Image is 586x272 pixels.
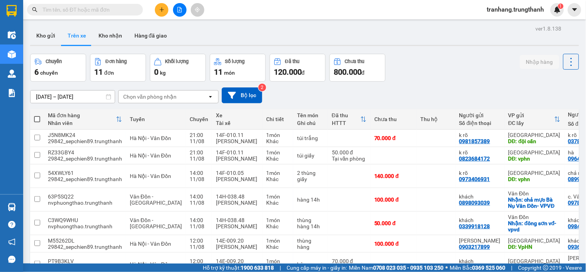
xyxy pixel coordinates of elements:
div: 14E-009.20 [216,258,258,264]
div: túi giấy [297,152,324,159]
span: Hà Nội - Vân Đồn [130,261,171,267]
div: 50.000 đ [332,149,367,156]
span: ... [568,261,573,267]
div: 11/08 [190,244,208,250]
button: Đã thu120.000đ [270,54,326,82]
button: caret-down [568,3,581,17]
span: 120.000 [274,67,302,77]
button: Số lượng11món [210,54,266,82]
div: Đã thu [332,112,360,118]
div: Khác [266,244,289,250]
div: 14F-010.05 [216,170,258,176]
div: khách [459,217,501,223]
div: 11/08 [190,156,208,162]
div: VP gửi [508,112,554,118]
th: Toggle SortBy [44,109,126,130]
span: | [511,263,513,272]
div: Đã thu [285,59,299,64]
button: aim [191,3,204,17]
div: thùng hàng [297,238,324,250]
img: warehouse-icon [8,31,16,39]
div: Số lượng [225,59,245,64]
div: 70.000 đ [332,258,367,264]
div: Khác [266,200,289,206]
div: ver 1.8.138 [536,24,562,33]
span: Miền Bắc [450,263,506,272]
div: 21:00 [190,149,208,156]
img: warehouse-icon [8,50,16,58]
div: hàng 14h [297,197,324,203]
div: Tên món [297,112,324,118]
button: Đơn hàng11đơn [90,54,146,82]
div: PT9B3KLV [48,258,122,264]
span: đ [302,70,305,76]
span: Hỗ trợ kỹ thuật: [203,263,274,272]
span: 800.000 [334,67,362,77]
div: Khác [266,138,289,144]
div: k rõ [459,170,501,176]
button: Trên xe [61,26,92,45]
div: 0903217899 [459,244,490,250]
div: k rõ [459,149,501,156]
div: [GEOGRAPHIC_DATA] [508,258,561,264]
div: 14F-010.11 [216,149,258,156]
span: Vân Đồn - [GEOGRAPHIC_DATA] [130,193,182,206]
div: Tài xế [216,120,258,126]
div: 0823684172 [459,156,490,162]
div: [GEOGRAPHIC_DATA] [508,132,561,138]
sup: 1 [558,3,564,9]
div: nvphuongthao.trungthanh [48,200,122,206]
div: 14:00 [190,217,208,223]
button: Hàng đã giao [128,26,173,45]
span: search [32,7,37,12]
span: 11 [214,67,223,77]
div: 14:00 [190,170,208,176]
div: DĐ: VpHN [508,244,561,250]
span: đơn [104,70,114,76]
button: Chưa thu800.000đ [330,54,386,82]
span: 0 [154,67,158,77]
div: M55262DL [48,238,122,244]
div: Nhận: đông sơn vđ-vpvd [508,220,561,233]
div: 100.000 đ [374,241,413,247]
div: [GEOGRAPHIC_DATA] [508,238,561,244]
div: DĐ: đội cấn [508,138,561,144]
div: 11/08 [190,223,208,229]
th: Toggle SortBy [328,109,370,130]
button: Chuyến6chuyến [30,54,86,82]
div: 1 món [266,170,289,176]
div: 11/08 [190,138,208,144]
span: | [280,263,281,272]
div: [PERSON_NAME] [216,244,258,250]
span: message [8,256,15,263]
span: ⚪️ [446,266,448,269]
div: RZ33GBY4 [48,149,122,156]
div: [PERSON_NAME] [216,200,258,206]
span: Miền Nam [349,263,444,272]
div: 0339918128 [459,223,490,229]
button: Kho nhận [92,26,128,45]
span: món [224,70,235,76]
div: 70.000 đ [374,135,413,141]
span: Hà Nội - Vân Đồn [130,173,171,179]
button: Khối lượng0kg [150,54,206,82]
div: 29842_sepchien89.trungthanh [48,156,122,162]
div: 54XWLY61 [48,170,122,176]
div: 140.000 đ [374,173,413,179]
div: [PERSON_NAME] [216,176,258,182]
div: 1 món [266,217,289,223]
span: caret-down [571,6,578,13]
div: Khác [266,176,289,182]
div: Đơn hàng [105,59,127,64]
div: [PERSON_NAME] [216,223,258,229]
img: warehouse-icon [8,70,16,78]
div: J5N8MK24 [48,132,122,138]
button: plus [155,3,168,17]
div: thùng hàng 14h [297,217,324,229]
div: 14H-038.48 [216,217,258,223]
button: file-add [173,3,187,17]
div: C3WQ9WHU [48,217,122,223]
span: aim [195,7,200,12]
input: Tìm tên, số ĐT hoặc mã đơn [42,5,134,14]
span: Hà Nội - Vân Đồn [130,241,171,247]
